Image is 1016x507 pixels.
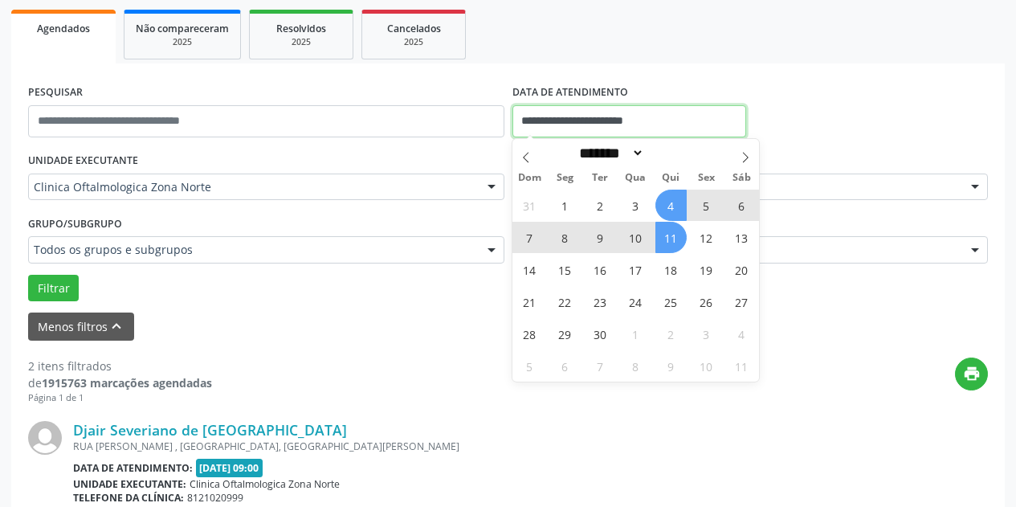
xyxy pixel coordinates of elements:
span: Outubro 4, 2025 [726,318,757,350]
span: Setembro 9, 2025 [585,222,616,253]
span: Outubro 3, 2025 [691,318,722,350]
span: Setembro 8, 2025 [549,222,581,253]
div: 2025 [261,36,341,48]
div: 2025 [136,36,229,48]
span: Outubro 2, 2025 [655,318,687,350]
i: print [963,365,981,382]
span: Setembro 16, 2025 [585,254,616,285]
span: Setembro 7, 2025 [514,222,545,253]
i: keyboard_arrow_up [108,317,125,335]
span: Qui [653,173,688,183]
span: Outubro 9, 2025 [655,350,687,382]
span: Setembro 23, 2025 [585,286,616,317]
button: print [955,358,988,390]
span: Todos os grupos e subgrupos [34,242,471,258]
span: Setembro 12, 2025 [691,222,722,253]
span: Setembro 1, 2025 [549,190,581,221]
b: Data de atendimento: [73,461,193,475]
span: Setembro 15, 2025 [549,254,581,285]
div: Página 1 de 1 [28,391,212,405]
span: Clinica Oftalmologica Zona Norte [190,477,340,491]
span: Outubro 6, 2025 [549,350,581,382]
img: img [28,421,62,455]
span: Setembro 19, 2025 [691,254,722,285]
span: Cancelados [387,22,441,35]
span: Setembro 17, 2025 [620,254,651,285]
span: Sex [688,173,724,183]
span: Setembro 18, 2025 [655,254,687,285]
span: Setembro 26, 2025 [691,286,722,317]
span: Setembro 29, 2025 [549,318,581,350]
span: Setembro 27, 2025 [726,286,757,317]
b: Unidade executante: [73,477,186,491]
span: Não compareceram [136,22,229,35]
span: Setembro 21, 2025 [514,286,545,317]
span: Setembro 22, 2025 [549,286,581,317]
span: Ter [582,173,618,183]
span: Agendados [37,22,90,35]
select: Month [574,145,645,162]
span: Outubro 5, 2025 [514,350,545,382]
span: Setembro 3, 2025 [620,190,651,221]
span: Setembro 20, 2025 [726,254,757,285]
div: de [28,374,212,391]
span: Setembro 4, 2025 [655,190,687,221]
b: Telefone da clínica: [73,491,184,505]
span: Outubro 7, 2025 [585,350,616,382]
span: Qua [618,173,653,183]
span: Setembro 10, 2025 [620,222,651,253]
span: Setembro 24, 2025 [620,286,651,317]
span: Outubro 10, 2025 [691,350,722,382]
label: DATA DE ATENDIMENTO [512,80,628,105]
span: Resolvidos [276,22,326,35]
span: 8121020999 [187,491,243,505]
span: Dom [512,173,548,183]
a: Djair Severiano de [GEOGRAPHIC_DATA] [73,421,347,439]
span: Outubro 8, 2025 [620,350,651,382]
span: Setembro 6, 2025 [726,190,757,221]
label: PESQUISAR [28,80,83,105]
span: Agosto 31, 2025 [514,190,545,221]
div: 2 itens filtrados [28,358,212,374]
input: Year [644,145,697,162]
span: Setembro 14, 2025 [514,254,545,285]
button: Menos filtroskeyboard_arrow_up [28,313,134,341]
strong: 1915763 marcações agendadas [42,375,212,390]
span: Setembro 2, 2025 [585,190,616,221]
span: Setembro 11, 2025 [655,222,687,253]
span: Sáb [724,173,759,183]
button: Filtrar [28,275,79,302]
span: Outubro 1, 2025 [620,318,651,350]
span: Setembro 28, 2025 [514,318,545,350]
div: 2025 [373,36,454,48]
span: Outubro 11, 2025 [726,350,757,382]
span: Setembro 30, 2025 [585,318,616,350]
span: Setembro 5, 2025 [691,190,722,221]
span: [DATE] 09:00 [196,459,263,477]
label: Grupo/Subgrupo [28,211,122,236]
span: Setembro 13, 2025 [726,222,757,253]
span: Clinica Oftalmologica Zona Norte [34,179,471,195]
label: UNIDADE EXECUTANTE [28,149,138,174]
span: Seg [547,173,582,183]
span: Setembro 25, 2025 [655,286,687,317]
div: RUA [PERSON_NAME] , [GEOGRAPHIC_DATA], [GEOGRAPHIC_DATA][PERSON_NAME] [73,440,747,453]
